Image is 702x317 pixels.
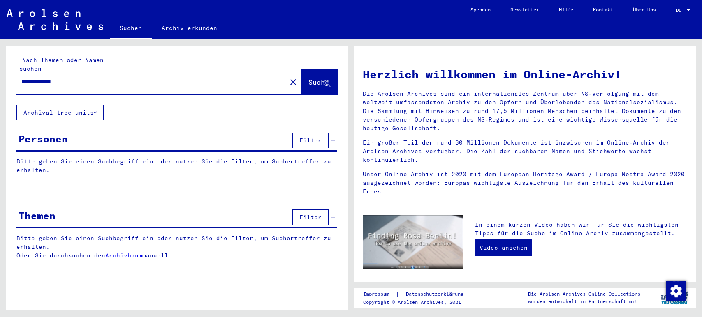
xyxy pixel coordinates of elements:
a: Suchen [110,18,152,39]
img: Zustimmung ändern [666,281,686,301]
div: Themen [19,208,56,223]
a: Impressum [363,290,396,299]
a: Datenschutzerklärung [399,290,473,299]
a: Archivbaum [105,252,142,259]
mat-label: Nach Themen oder Namen suchen [19,56,104,72]
button: Filter [292,133,329,148]
p: Bitte geben Sie einen Suchbegriff ein oder nutzen Sie die Filter, um Suchertreffer zu erhalten. [16,157,337,175]
h1: Herzlich willkommen im Online-Archiv! [363,66,688,83]
mat-icon: close [288,77,298,87]
button: Filter [292,209,329,225]
p: Copyright © Arolsen Archives, 2021 [363,299,473,306]
button: Archival tree units [16,105,104,120]
span: Filter [299,137,322,144]
span: Filter [299,214,322,221]
a: Video ansehen [475,239,532,256]
div: | [363,290,473,299]
a: Archiv erkunden [152,18,227,38]
p: Die Arolsen Archives Online-Collections [528,290,640,298]
div: Personen [19,131,68,146]
p: Ein großer Teil der rund 30 Millionen Dokumente ist inzwischen im Online-Archiv der Arolsen Archi... [363,138,688,164]
p: Bitte geben Sie einen Suchbegriff ein oder nutzen Sie die Filter, um Suchertreffer zu erhalten. O... [16,234,338,260]
img: Arolsen_neg.svg [7,9,103,30]
button: Suche [301,69,338,94]
p: Die Arolsen Archives sind ein internationales Zentrum über NS-Verfolgung mit dem weltweit umfasse... [363,90,688,133]
span: DE [676,7,685,13]
p: In einem kurzen Video haben wir für Sie die wichtigsten Tipps für die Suche im Online-Archiv zusa... [475,221,688,238]
p: wurden entwickelt in Partnerschaft mit [528,298,640,305]
p: Unser Online-Archiv ist 2020 mit dem European Heritage Award / Europa Nostra Award 2020 ausgezeic... [363,170,688,196]
img: video.jpg [363,215,463,269]
img: yv_logo.png [659,287,690,308]
button: Clear [285,74,301,90]
span: Suche [308,78,329,86]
